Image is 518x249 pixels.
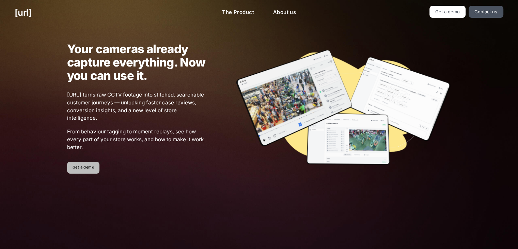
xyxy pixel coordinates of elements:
span: [URL] turns raw CCTV footage into stitched, searchable customer journeys — unlocking faster case ... [67,91,206,122]
a: The Product [217,6,260,19]
a: [URL] [15,6,31,19]
span: From behaviour tagging to moment replays, see how every part of your store works, and how to make... [67,128,206,151]
h1: Your cameras already capture everything. Now you can use it. [67,42,206,82]
a: About us [268,6,301,19]
a: Contact us [469,6,503,18]
a: Get a demo [67,162,99,174]
a: Get a demo [429,6,466,18]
